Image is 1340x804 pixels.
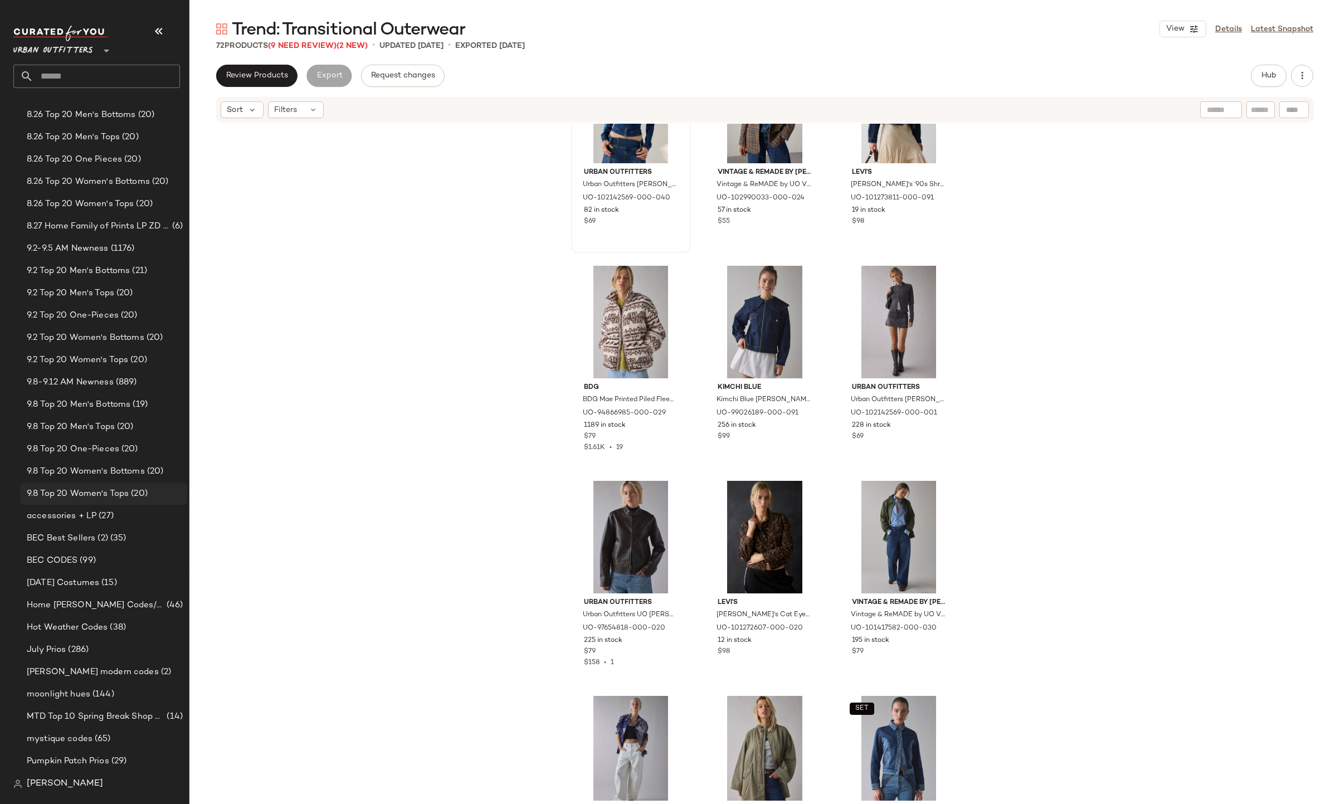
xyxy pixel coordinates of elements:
img: 99026189_091_b [709,266,821,378]
img: 94866985_029_b [575,266,687,378]
span: (20) [134,198,153,211]
span: 9.8 Top 20 Men's Tops [27,421,115,433]
span: Pumpkin Patch Prios [27,755,109,768]
span: (286) [66,644,89,656]
span: BDG [584,383,678,393]
span: 82 in stock [584,206,619,216]
img: 101272607_020_b [709,481,821,593]
span: Levi's [718,598,812,608]
span: (20) [129,488,148,500]
span: Urban Outfitters [13,38,93,58]
span: 8.26 Top 20 Women's Tops [27,198,134,211]
span: mystique codes [27,733,92,745]
span: 72 [216,42,225,50]
span: Vintage & ReMADE by UO Vintage By [PERSON_NAME] Check Blazer Jacket in Tan, Women's at Urban Outf... [717,180,811,190]
span: View [1166,25,1185,33]
span: (20) [119,443,138,456]
span: Hot Weather Codes [27,621,108,634]
span: 9.2 Top 20 One-Pieces [27,309,119,322]
span: July Prios [27,644,66,656]
span: 19 [616,444,623,451]
img: 101417582_030_b [843,481,955,593]
span: (35) [108,532,126,545]
span: $79 [852,647,864,657]
span: 8.26 Top 20 Men's Tops [27,131,120,144]
span: $69 [852,432,864,442]
button: Request changes [361,65,445,87]
span: 9.2 Top 20 Women's Bottoms [27,332,144,344]
span: 9.2 Top 20 Men's Tops [27,287,114,300]
span: $1.61K [584,444,605,451]
span: (19) [130,398,148,411]
span: Vintage & ReMADE by UO Vintage By UO Surplus Midi Trench Coat Jacket in Green, Women's at Urban O... [851,610,945,620]
span: 9.8-9.12 AM Newness [27,376,114,389]
span: UO-99026189-000-091 [717,408,798,418]
a: Details [1215,23,1242,35]
span: $69 [584,217,596,227]
span: (20) [150,176,169,188]
span: 8.26 Top 20 One Pieces [27,153,122,166]
button: SET [850,703,874,715]
span: Urban Outfitters [584,168,678,178]
p: Exported [DATE] [455,40,525,52]
span: (6) [170,220,183,233]
span: Urban Outfitters UO [PERSON_NAME] Faux Leather Oversized Moto Jacket in Brown, Women's at Urban O... [583,610,677,620]
span: BEC Best Sellers (2) [27,532,108,545]
span: 8.26 Top 20 Men's Bottoms [27,109,136,121]
span: UO-101272607-000-020 [717,623,803,634]
span: UO-101417582-000-030 [851,623,937,634]
button: View [1159,21,1206,37]
img: svg%3e [216,23,227,35]
span: $98 [718,647,730,657]
span: Request changes [371,71,435,80]
span: 12 in stock [718,636,752,646]
button: Hub [1251,65,1287,87]
span: $55 [718,217,730,227]
span: 9.8 Top 20 Women's Bottoms [27,465,145,478]
span: • [605,444,616,451]
span: UO-102990033-000-024 [717,193,805,203]
span: 8.26 Top 20 Women's Bottoms [27,176,150,188]
p: updated [DATE] [379,40,444,52]
span: (2) [159,666,171,679]
span: (14) [164,710,183,723]
span: Urban Outfitters [PERSON_NAME] Slim Long Sleeve Zip-Front Moto Denim Top in Black, Women's at Urb... [851,395,945,405]
span: (20) [144,332,163,344]
span: (20) [115,421,134,433]
span: 228 in stock [852,421,891,431]
span: Kimchi Blue [718,383,812,393]
div: Products [216,40,368,52]
span: (1176) [109,242,135,255]
span: Home [PERSON_NAME] Codes/Add Ins [27,599,164,612]
span: Hub [1261,71,1276,80]
span: 9.8 Top 20 One-Pieces [27,443,119,456]
span: (65) [92,733,111,745]
span: • [372,39,375,52]
span: 1 [611,659,614,666]
span: BEC CODES [27,554,77,567]
span: (21) [130,265,147,277]
span: [PERSON_NAME] [27,777,103,791]
span: $79 [584,647,596,657]
span: 9.2 Top 20 Men's Bottoms [27,265,130,277]
span: 8.27 Home Family of Prints LP ZD Adds [27,220,170,233]
span: accessories + LP [27,510,96,523]
span: BDG Mae Printed Piled Fleece Zip-Up Jacket in Nordic Geo, Women's at Urban Outfitters [583,395,677,405]
span: $79 [584,432,596,442]
span: (38) [108,621,126,634]
span: (46) [164,599,183,612]
span: UO-97654818-000-020 [583,623,665,634]
span: $158 [584,659,600,666]
span: moonlight hues [27,688,90,701]
span: 225 in stock [584,636,622,646]
span: Levi's [852,168,946,178]
span: (20) [136,109,155,121]
span: UO-102142569-000-040 [583,193,670,203]
img: 97654818_020_b [575,481,687,593]
span: Sort [227,104,243,116]
span: (20) [128,354,147,367]
span: 256 in stock [718,421,756,431]
span: Filters [274,104,297,116]
span: 9.8 Top 20 Women's Tops [27,488,129,500]
span: Urban Outfitters [PERSON_NAME] Slim Long Sleeve Zip-Front Moto Denim Top in Blue, Women's at Urba... [583,180,677,190]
